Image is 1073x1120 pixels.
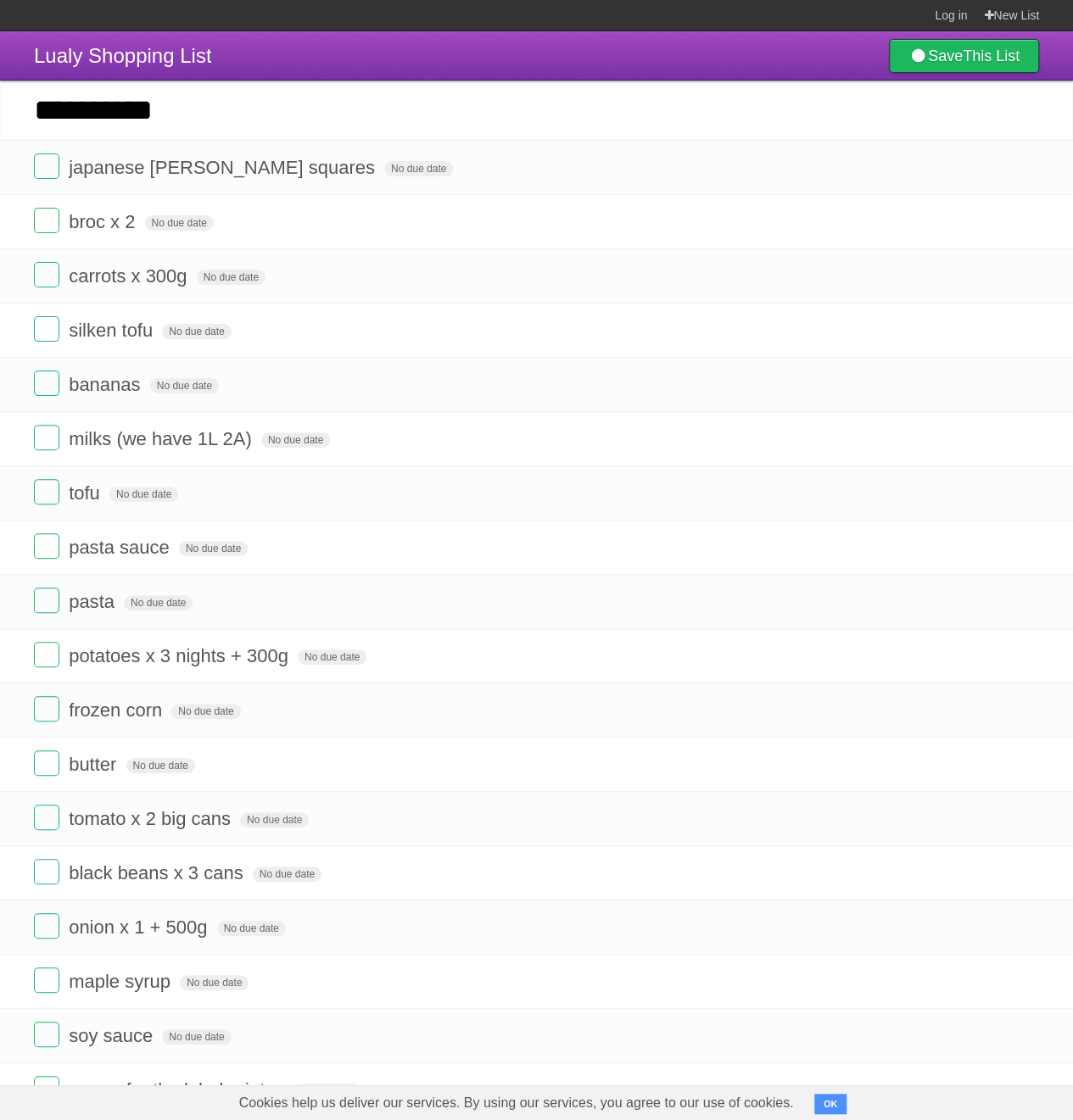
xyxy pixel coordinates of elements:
span: black beans x 3 cans [69,862,247,883]
span: No due date [253,866,321,882]
span: ammo for the label printer [69,1079,286,1100]
span: No due date [162,1029,231,1045]
label: Done [34,588,59,613]
span: milks (we have 1L 2A) [69,428,256,449]
span: japanese [PERSON_NAME] squares [69,157,379,178]
span: No due date [150,378,219,393]
label: Done [34,316,59,342]
label: Done [34,262,59,287]
span: No due date [171,704,240,719]
span: tofu [69,482,104,504]
span: No due date [217,921,286,936]
span: onion x 1 + 500g [69,917,211,938]
span: tomato x 2 big cans [69,808,235,829]
span: No due date [145,215,214,231]
label: Done [34,805,59,830]
label: Done [34,208,59,233]
span: No due date [162,324,231,339]
b: This List [963,47,1020,64]
span: potatoes x 3 nights + 300g [69,645,293,666]
span: No due date [240,812,309,827]
span: frozen corn [69,699,166,721]
label: Done [34,696,59,722]
span: pasta sauce [69,537,174,558]
span: Lualy Shopping List [34,44,211,67]
label: Done [34,1022,59,1047]
label: Done [34,967,59,993]
label: Done [34,859,59,884]
label: Done [34,533,59,559]
span: silken tofu [69,320,157,341]
label: Done [34,642,59,667]
span: butter [69,754,120,775]
span: No due date [261,432,330,448]
span: broc x 2 [69,211,139,232]
span: carrots x 300g [69,265,191,287]
label: Done [34,1076,59,1101]
span: No due date [109,487,178,502]
span: No due date [384,161,453,176]
a: SaveThis List [889,39,1039,73]
label: Done [34,913,59,939]
label: Done [34,153,59,179]
span: No due date [197,270,265,285]
label: Done [34,750,59,776]
label: Done [34,371,59,396]
span: maple syrup [69,971,175,992]
span: No due date [291,1084,360,1099]
span: Cookies help us deliver our services. By using our services, you agree to our use of cookies. [222,1086,811,1120]
button: OK [814,1094,847,1114]
span: No due date [180,975,249,990]
span: No due date [298,649,366,665]
label: Done [34,479,59,504]
label: Done [34,425,59,450]
span: pasta [69,591,119,612]
span: No due date [126,758,195,773]
span: No due date [179,541,248,556]
span: bananas [69,374,144,395]
span: No due date [124,595,193,610]
span: soy sauce [69,1025,157,1046]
